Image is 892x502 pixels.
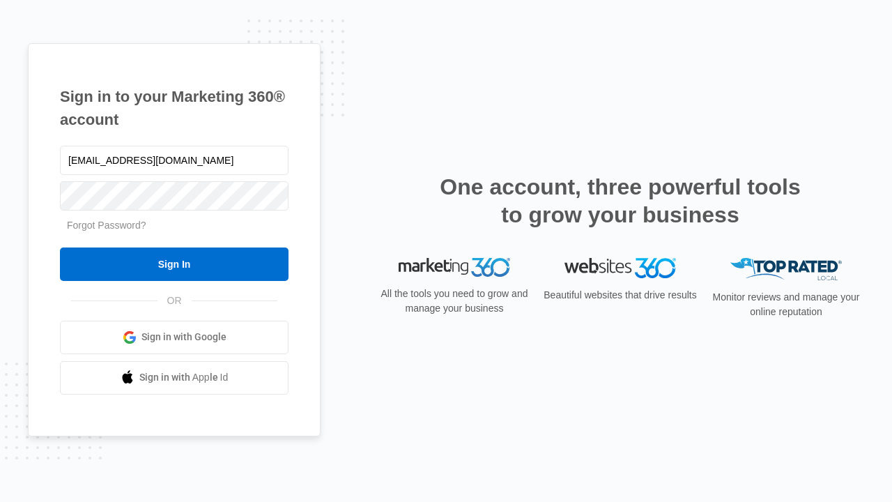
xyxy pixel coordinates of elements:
[141,330,226,344] span: Sign in with Google
[436,173,805,229] h2: One account, three powerful tools to grow your business
[139,370,229,385] span: Sign in with Apple Id
[60,361,289,395] a: Sign in with Apple Id
[157,294,192,308] span: OR
[399,258,510,277] img: Marketing 360
[542,288,698,303] p: Beautiful websites that drive results
[60,146,289,175] input: Email
[564,258,676,278] img: Websites 360
[376,287,532,316] p: All the tools you need to grow and manage your business
[730,258,842,281] img: Top Rated Local
[60,85,289,131] h1: Sign in to your Marketing 360® account
[60,248,289,281] input: Sign In
[708,290,864,319] p: Monitor reviews and manage your online reputation
[67,220,146,231] a: Forgot Password?
[60,321,289,354] a: Sign in with Google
